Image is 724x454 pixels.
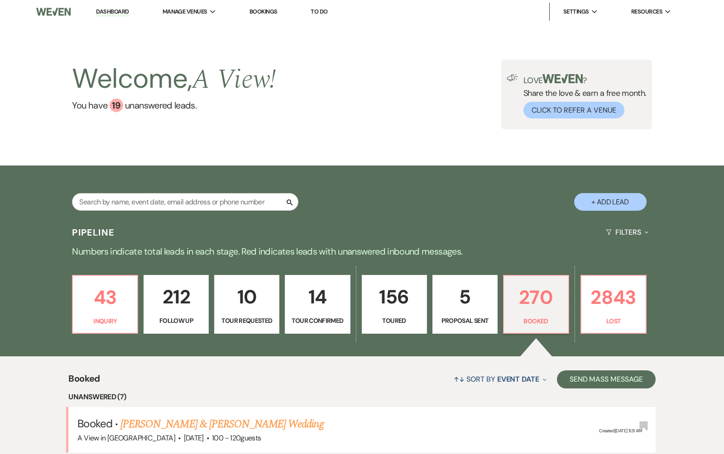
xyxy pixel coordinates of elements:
[285,275,350,334] a: 14Tour Confirmed
[503,275,569,334] a: 270Booked
[368,282,421,312] p: 156
[36,2,71,21] img: Weven Logo
[432,275,498,334] a: 5Proposal Sent
[77,416,112,430] span: Booked
[563,7,589,16] span: Settings
[72,193,298,211] input: Search by name, event date, email address or phone number
[77,433,175,443] span: A View in [GEOGRAPHIC_DATA]
[184,433,204,443] span: [DATE]
[68,391,655,403] li: Unanswered (7)
[220,316,273,326] p: Tour Requested
[580,275,647,334] a: 2843Lost
[438,316,492,326] p: Proposal Sent
[36,244,688,259] p: Numbers indicate total leads in each stage. Red indicates leads with unanswered inbound messages.
[72,275,138,334] a: 43Inquiry
[249,8,278,15] a: Bookings
[557,370,656,388] button: Send Mass Message
[450,367,550,391] button: Sort By Event Date
[523,74,647,85] p: Love ?
[523,102,624,118] button: Click to Refer a Venue
[368,316,421,326] p: Toured
[438,282,492,312] p: 5
[78,316,132,326] p: Inquiry
[72,99,275,112] a: You have 19 unanswered leads.
[149,316,203,326] p: Follow Up
[144,275,209,334] a: 212Follow Up
[291,282,344,312] p: 14
[212,433,261,443] span: 100 - 120 guests
[509,316,563,326] p: Booked
[72,60,275,99] h2: Welcome,
[587,316,640,326] p: Lost
[631,7,662,16] span: Resources
[163,7,207,16] span: Manage Venues
[599,428,642,434] span: Created: [DATE] 11:31 AM
[72,226,115,239] h3: Pipeline
[214,275,279,334] a: 10Tour Requested
[574,193,647,211] button: + Add Lead
[454,374,465,384] span: ↑↓
[507,74,518,81] img: loud-speaker-illustration.svg
[78,282,132,312] p: 43
[192,59,276,100] span: A View !
[542,74,583,83] img: weven-logo-green.svg
[362,275,427,334] a: 156Toured
[120,416,323,432] a: [PERSON_NAME] & [PERSON_NAME] Wedding
[311,8,327,15] a: To Do
[68,372,100,391] span: Booked
[509,282,563,312] p: 270
[587,282,640,312] p: 2843
[96,8,129,16] a: Dashboard
[497,374,539,384] span: Event Date
[291,316,344,326] p: Tour Confirmed
[602,220,652,244] button: Filters
[220,282,273,312] p: 10
[110,99,123,112] div: 19
[518,74,647,118] div: Share the love & earn a free month.
[149,282,203,312] p: 212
